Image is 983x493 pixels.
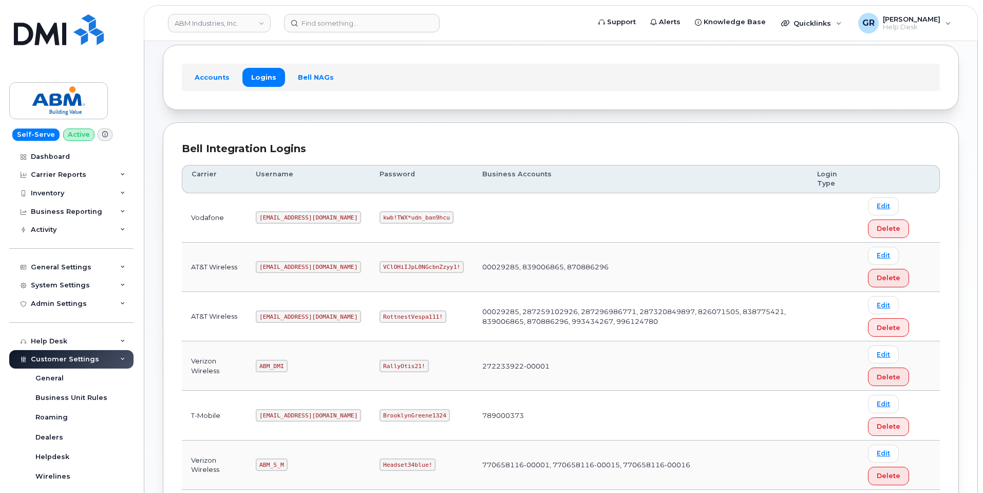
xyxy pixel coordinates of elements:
[473,341,808,391] td: 272233922-00001
[877,224,900,233] span: Delete
[380,311,446,323] code: RottnestVespa111!
[868,269,909,287] button: Delete
[591,12,643,32] a: Support
[168,14,271,32] a: ABM Industries, Inc.
[862,17,875,29] span: GR
[473,441,808,490] td: 770658116-00001, 770658116-00015, 770658116-00016
[883,15,940,23] span: [PERSON_NAME]
[868,220,909,238] button: Delete
[256,459,287,471] code: ABM_S_M
[868,368,909,386] button: Delete
[256,261,361,273] code: [EMAIL_ADDRESS][DOMAIN_NAME]
[877,422,900,431] span: Delete
[380,409,449,422] code: BrooklynGreene1324
[242,68,285,86] a: Logins
[256,311,361,323] code: [EMAIL_ADDRESS][DOMAIN_NAME]
[688,12,773,32] a: Knowledge Base
[182,441,247,490] td: Verizon Wireless
[877,471,900,481] span: Delete
[774,13,849,33] div: Quicklinks
[868,445,899,463] a: Edit
[868,395,899,413] a: Edit
[868,197,899,215] a: Edit
[182,341,247,391] td: Verizon Wireless
[256,360,287,372] code: ABM_DMI
[370,165,473,193] th: Password
[868,318,909,337] button: Delete
[607,17,636,27] span: Support
[182,141,940,156] div: Bell Integration Logins
[883,23,940,31] span: Help Desk
[186,68,238,86] a: Accounts
[473,391,808,440] td: 789000373
[182,165,247,193] th: Carrier
[182,391,247,440] td: T-Mobile
[380,459,436,471] code: Headset34blue!
[289,68,343,86] a: Bell NAGs
[877,372,900,382] span: Delete
[256,211,361,224] code: [EMAIL_ADDRESS][DOMAIN_NAME]
[473,243,808,292] td: 00029285, 839006865, 870886296
[877,323,900,333] span: Delete
[868,247,899,265] a: Edit
[247,165,370,193] th: Username
[380,261,464,273] code: VClOHiIJpL0NGcbnZzyy1!
[473,292,808,341] td: 00029285, 287259102926, 287296986771, 287320849897, 826071505, 838775421, 839006865, 870886296, 9...
[793,19,831,27] span: Quicklinks
[704,17,766,27] span: Knowledge Base
[380,211,453,224] code: kwb!TWX*udn_ban9hcu
[851,13,958,33] div: Gabriel Rains
[643,12,688,32] a: Alerts
[868,296,899,314] a: Edit
[284,14,440,32] input: Find something...
[380,360,428,372] code: RallyOtis21!
[473,165,808,193] th: Business Accounts
[877,273,900,283] span: Delete
[182,193,247,243] td: Vodafone
[182,243,247,292] td: AT&T Wireless
[659,17,680,27] span: Alerts
[868,467,909,485] button: Delete
[868,345,899,363] a: Edit
[182,292,247,341] td: AT&T Wireless
[808,165,859,193] th: Login Type
[868,417,909,436] button: Delete
[256,409,361,422] code: [EMAIL_ADDRESS][DOMAIN_NAME]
